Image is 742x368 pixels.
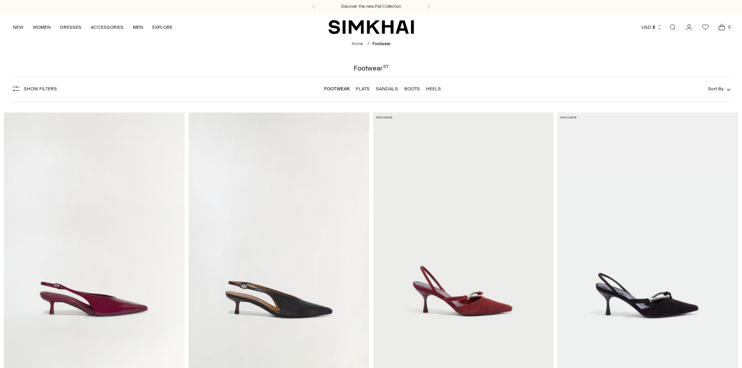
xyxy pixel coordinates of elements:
a: Discover the new Fall Collection [341,4,401,10]
a: Footwear [324,86,350,92]
a: Open search modal [665,19,680,35]
nav: breadcrumbs [352,41,391,48]
a: DRESSES [60,19,81,36]
a: Sandals [376,86,398,92]
a: Open cart modal [714,19,730,35]
h1: Footwear [354,65,388,72]
a: Wishlist [698,19,713,35]
span: 0 [726,23,733,30]
a: Home [352,41,363,46]
a: WOMEN [33,19,51,36]
span: Show Filters [24,86,57,92]
a: Boots [404,86,420,92]
a: SIMKHAI [328,19,414,35]
span: Footwear [372,41,391,46]
a: Flats [356,86,370,92]
button: USD $ [642,19,662,36]
button: Sort By [708,85,731,93]
a: MEN [133,19,143,36]
a: Heels [426,86,441,92]
div: / [367,41,369,48]
a: EXPLORE [152,19,173,36]
nav: Linked collections [324,81,441,97]
a: ACCESSORIES [91,19,123,36]
a: Go to the account page [681,19,697,35]
button: Show Filters [11,83,57,95]
a: NEW [13,19,23,36]
div: 57 [383,65,388,72]
span: Sort By [708,86,724,92]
